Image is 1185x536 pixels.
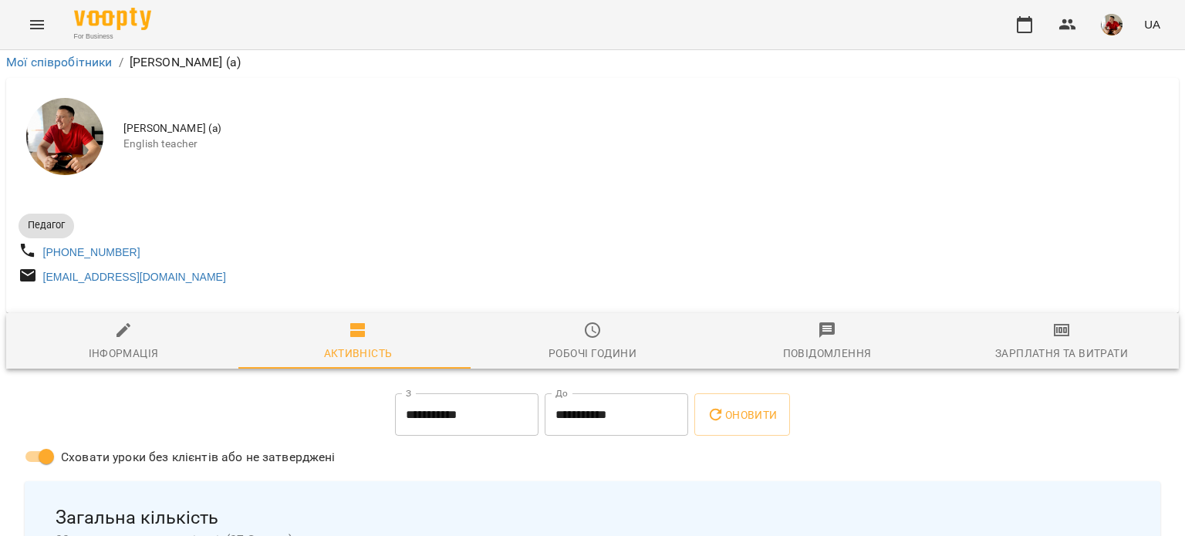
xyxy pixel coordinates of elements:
div: Активність [324,344,393,362]
div: Повідомлення [783,344,872,362]
button: UA [1138,10,1166,39]
a: [PHONE_NUMBER] [43,246,140,258]
div: Зарплатня та Витрати [995,344,1128,362]
span: Загальна кількість [56,506,1129,530]
img: Баргель Олег Романович (а) [26,98,103,175]
span: UA [1144,16,1160,32]
a: Мої співробітники [6,55,113,69]
div: Робочі години [549,344,636,362]
div: Інформація [89,344,159,362]
span: Оновити [707,406,777,424]
nav: breadcrumb [6,53,1179,72]
img: Voopty Logo [74,8,151,30]
span: For Business [74,32,151,42]
img: 2f467ba34f6bcc94da8486c15015e9d3.jpg [1101,14,1123,35]
span: Педагог [19,218,74,232]
p: [PERSON_NAME] (а) [130,53,241,72]
span: [PERSON_NAME] (а) [123,121,1166,137]
button: Оновити [694,393,789,437]
span: Сховати уроки без клієнтів або не затверджені [61,448,336,467]
li: / [119,53,123,72]
a: [EMAIL_ADDRESS][DOMAIN_NAME] [43,271,226,283]
button: Menu [19,6,56,43]
span: English teacher [123,137,1166,152]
